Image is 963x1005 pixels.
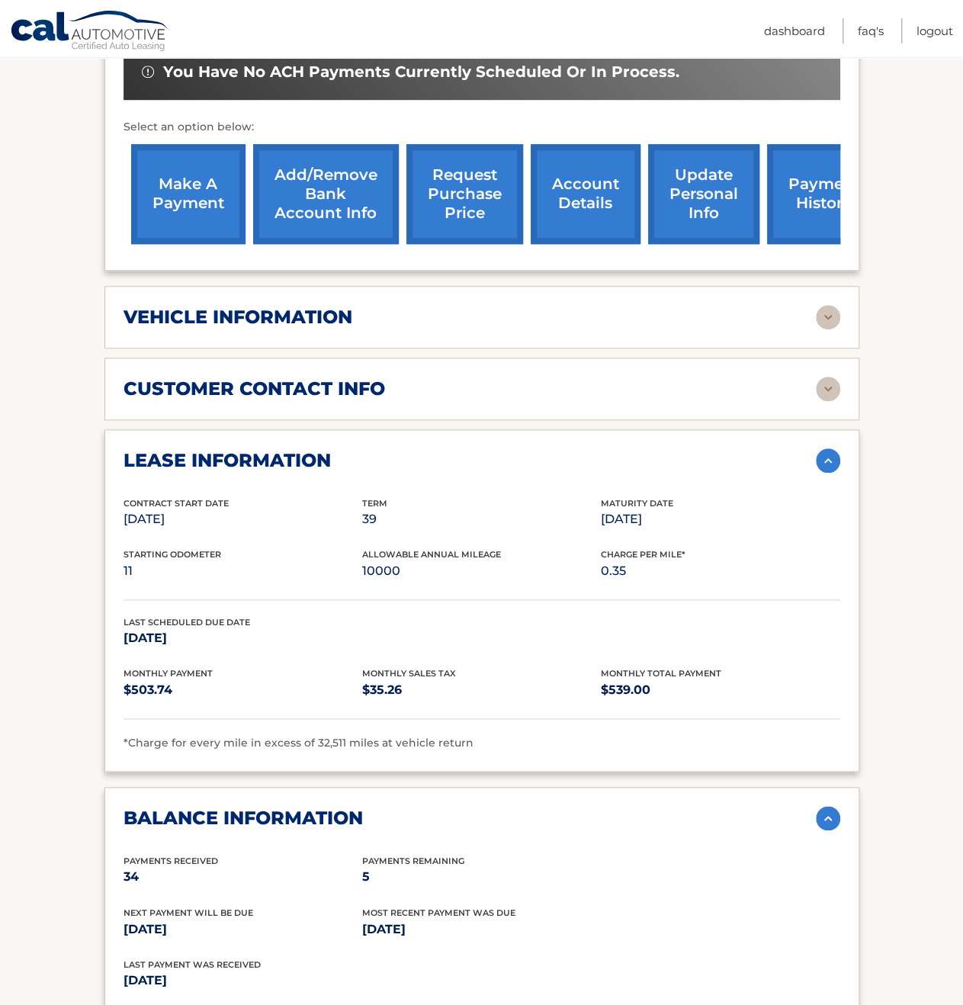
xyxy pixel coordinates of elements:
[124,617,250,628] span: Last Scheduled Due Date
[124,668,213,679] span: Monthly Payment
[362,679,601,701] p: $35.26
[601,560,839,582] p: 0.35
[648,144,759,244] a: update personal info
[764,18,825,43] a: Dashboard
[124,306,352,329] h2: vehicle information
[124,866,362,888] p: 34
[124,560,362,582] p: 11
[10,10,170,54] a: Cal Automotive
[916,18,953,43] a: Logout
[124,969,482,991] p: [DATE]
[124,918,362,939] p: [DATE]
[124,549,221,560] span: Starting Odometer
[124,736,473,750] span: *Charge for every mile in excess of 32,511 miles at vehicle return
[124,807,363,830] h2: balance information
[816,305,840,329] img: accordion-rest.svg
[767,144,881,244] a: payment history
[124,856,218,866] span: Payments Received
[601,509,839,530] p: [DATE]
[362,509,601,530] p: 39
[531,144,640,244] a: account details
[362,918,601,939] p: [DATE]
[163,63,679,82] span: You have no ACH payments currently scheduled or in process.
[124,958,261,969] span: Last Payment was received
[601,668,721,679] span: Monthly Total Payment
[858,18,884,43] a: FAQ's
[124,679,362,701] p: $503.74
[601,549,685,560] span: Charge Per Mile*
[362,560,601,582] p: 10000
[124,498,229,509] span: Contract Start Date
[124,628,362,649] p: [DATE]
[124,449,331,472] h2: lease information
[253,144,399,244] a: Add/Remove bank account info
[362,856,464,866] span: Payments Remaining
[816,377,840,401] img: accordion-rest.svg
[142,66,154,78] img: alert-white.svg
[124,907,253,917] span: Next Payment will be due
[362,498,387,509] span: Term
[601,498,673,509] span: Maturity Date
[124,509,362,530] p: [DATE]
[362,866,601,888] p: 5
[131,144,246,244] a: make a payment
[816,448,840,473] img: accordion-active.svg
[362,668,456,679] span: Monthly Sales Tax
[362,549,501,560] span: Allowable Annual Mileage
[124,377,385,400] h2: customer contact info
[406,144,523,244] a: request purchase price
[362,907,515,917] span: Most Recent Payment Was Due
[816,806,840,830] img: accordion-active.svg
[601,679,839,701] p: $539.00
[124,118,840,136] p: Select an option below:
